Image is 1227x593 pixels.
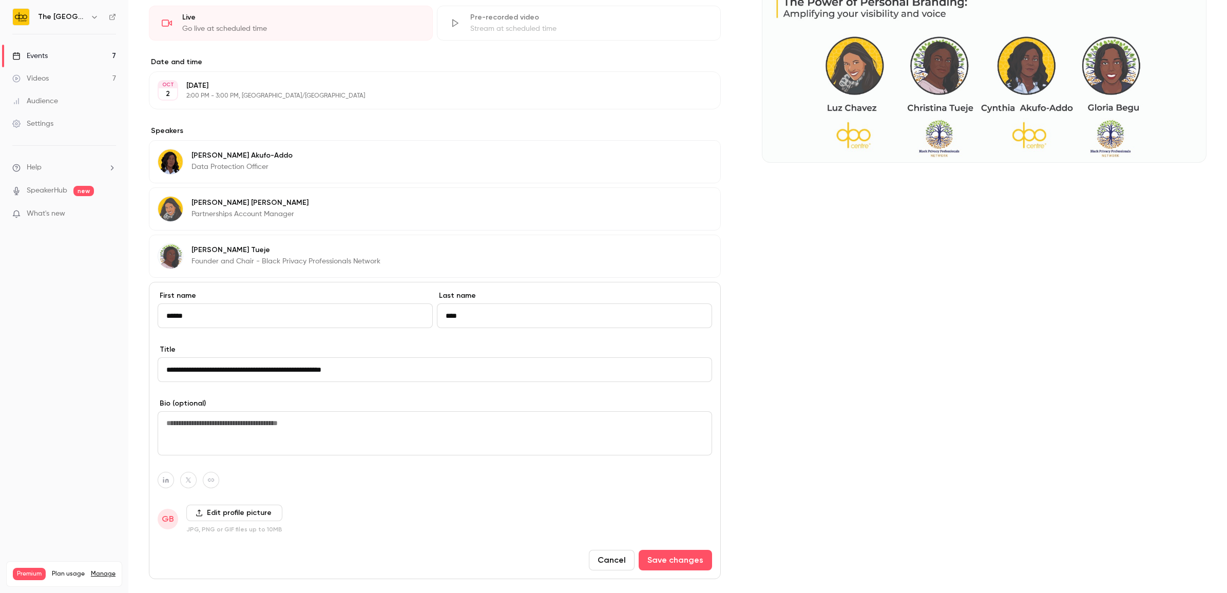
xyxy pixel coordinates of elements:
[12,162,116,173] li: help-dropdown-opener
[16,185,140,196] div: hey there, thanks for reaching out
[51,157,61,167] img: Profile image for Luuk
[12,119,53,129] div: Settings
[8,301,197,336] div: user says…
[158,291,433,301] label: First name
[27,208,65,219] span: What's new
[162,513,174,525] span: GB
[158,149,183,174] img: Cynthia Akufo-Addo
[73,186,94,196] span: new
[191,245,380,255] p: [PERSON_NAME] Tueje
[8,156,197,179] div: Luuk says…
[8,105,168,147] div: You will be notified here and by email ([PERSON_NAME][EMAIL_ADDRESS][DOMAIN_NAME])
[27,162,42,173] span: Help
[186,525,282,533] p: JPG, PNG or GIF files up to 10MB
[9,315,197,332] textarea: Message…
[166,89,170,99] p: 2
[186,505,282,521] label: Edit profile picture
[8,179,197,203] div: Luuk says…
[13,9,29,25] img: The DPO Centre
[470,12,708,23] div: Pre-recorded video
[8,54,197,105] div: user says…
[149,6,433,41] div: LiveGo live at scheduled time
[8,179,148,202] div: hey there, thanks for reaching out
[16,111,160,141] div: You will be notified here and by email ( )
[12,51,48,61] div: Events
[50,13,95,23] p: Active 1h ago
[149,235,721,278] div: Christina Tueje[PERSON_NAME] TuejeFounder and Chair - Black Privacy Professionals Network
[12,96,58,106] div: Audience
[50,5,69,13] h1: Luuk
[16,121,145,140] a: [PERSON_NAME][EMAIL_ADDRESS][DOMAIN_NAME]
[158,398,712,409] label: Bio (optional)
[37,54,197,97] div: Hello, is it possible to remove a registrant from a webinar ? I cannot see an option
[8,202,162,259] div: 3-dotted menu on the registrant
[149,140,721,183] div: Cynthia Akufo-Addo[PERSON_NAME] Akufo-AddoData Protection Officer
[437,6,721,41] div: Pre-recorded videoStream at scheduled time
[470,24,708,34] div: Stream at scheduled time
[158,244,183,269] img: Christina Tueje
[12,73,49,84] div: Videos
[38,12,86,22] h6: The [GEOGRAPHIC_DATA]
[176,332,193,349] button: Send a message…
[64,159,81,166] b: Luuk
[49,336,57,345] button: Upload attachment
[8,202,197,260] div: Luuk says…
[182,12,420,23] div: Live
[151,307,189,317] div: Thank you
[191,256,380,266] p: Founder and Chair - Black Privacy Professionals Network
[65,336,73,345] button: Start recording
[149,57,721,67] label: Date and time
[8,260,94,283] div: only on paid plans*Luuk • [DATE]
[149,187,721,231] div: Luz Chavez[PERSON_NAME] [PERSON_NAME]Partnerships Account Manager
[639,550,712,570] button: Save changes
[158,197,183,221] img: Luz Chavez
[149,126,721,136] label: Speakers
[32,336,41,345] button: Gif picker
[8,260,197,301] div: Luuk says…
[186,92,666,100] p: 2:00 PM - 3:00 PM, [GEOGRAPHIC_DATA]/[GEOGRAPHIC_DATA]
[191,150,293,161] p: [PERSON_NAME] Akufo-Addo
[158,345,712,355] label: Title
[180,4,199,23] div: Close
[16,336,24,345] button: Emoji picker
[161,4,180,24] button: Home
[143,301,197,323] div: Thank you
[16,208,154,219] div: 3-dotted menu on the registrant
[104,209,116,219] iframe: Noticeable Trigger
[64,158,155,167] div: joined the conversation
[437,291,712,301] label: Last name
[45,60,189,90] div: Hello, is it possible to remove a registrant from a webinar ? I cannot see an option
[52,570,85,578] span: Plan usage
[191,209,309,219] p: Partnerships Account Manager
[7,4,26,24] button: go back
[16,284,60,291] div: Luuk • [DATE]
[16,266,86,277] div: only on paid plans*
[29,6,46,22] img: Profile image for Luuk
[8,105,197,156] div: Operator says…
[91,570,116,578] a: Manage
[13,568,46,580] span: Premium
[182,24,420,34] div: Go live at scheduled time
[191,198,309,208] p: [PERSON_NAME] [PERSON_NAME]
[589,550,635,570] button: Cancel
[159,81,177,88] div: OCT
[191,162,293,172] p: Data Protection Officer
[27,185,67,196] a: SpeakerHub
[186,81,666,91] p: [DATE]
